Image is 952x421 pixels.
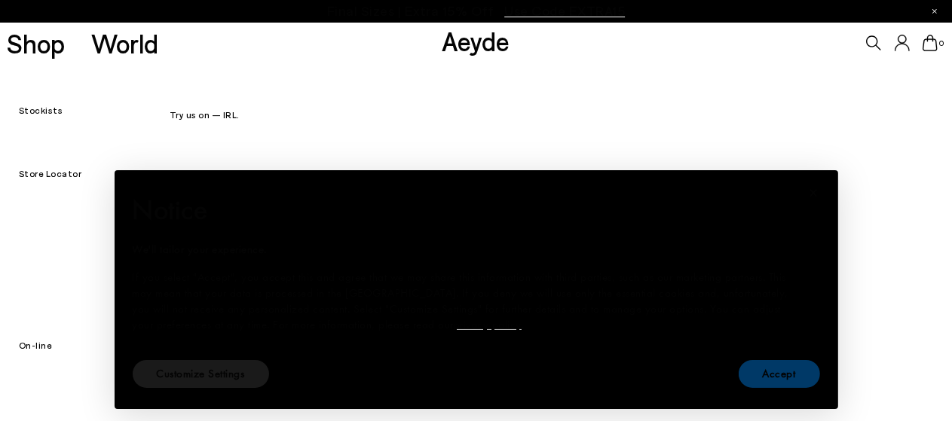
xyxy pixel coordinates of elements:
[157,366,245,381] font: Customize Settings
[133,360,269,388] button: Customize Settings
[504,5,625,18] span: Navigate to /collections/ss25-final-sizes
[19,340,53,350] font: On-line
[19,105,63,115] font: Stockists
[923,35,938,51] a: 0
[763,366,796,381] font: Accept
[522,317,525,332] font: .
[91,30,158,56] a: World
[504,2,625,19] font: Use Code EXTRA15
[442,25,510,56] a: Aeyde
[796,175,832,211] button: Close this notice
[7,30,65,56] a: Shop
[133,270,789,332] font: If you select "Accept", you accept this and agree that we may share this information with third p...
[7,27,65,59] font: Shop
[939,38,944,47] font: 0
[327,2,494,19] font: Final Sizes | Extra 15% Off
[454,317,522,332] a: privacy policy
[91,27,158,59] font: World
[19,168,82,178] font: Store Locator
[739,360,820,388] button: Accept
[133,242,268,257] font: We'll tailor your experience.
[133,192,208,227] font: Notice
[809,181,819,204] font: ×
[170,109,240,120] font: Try us on — IRL.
